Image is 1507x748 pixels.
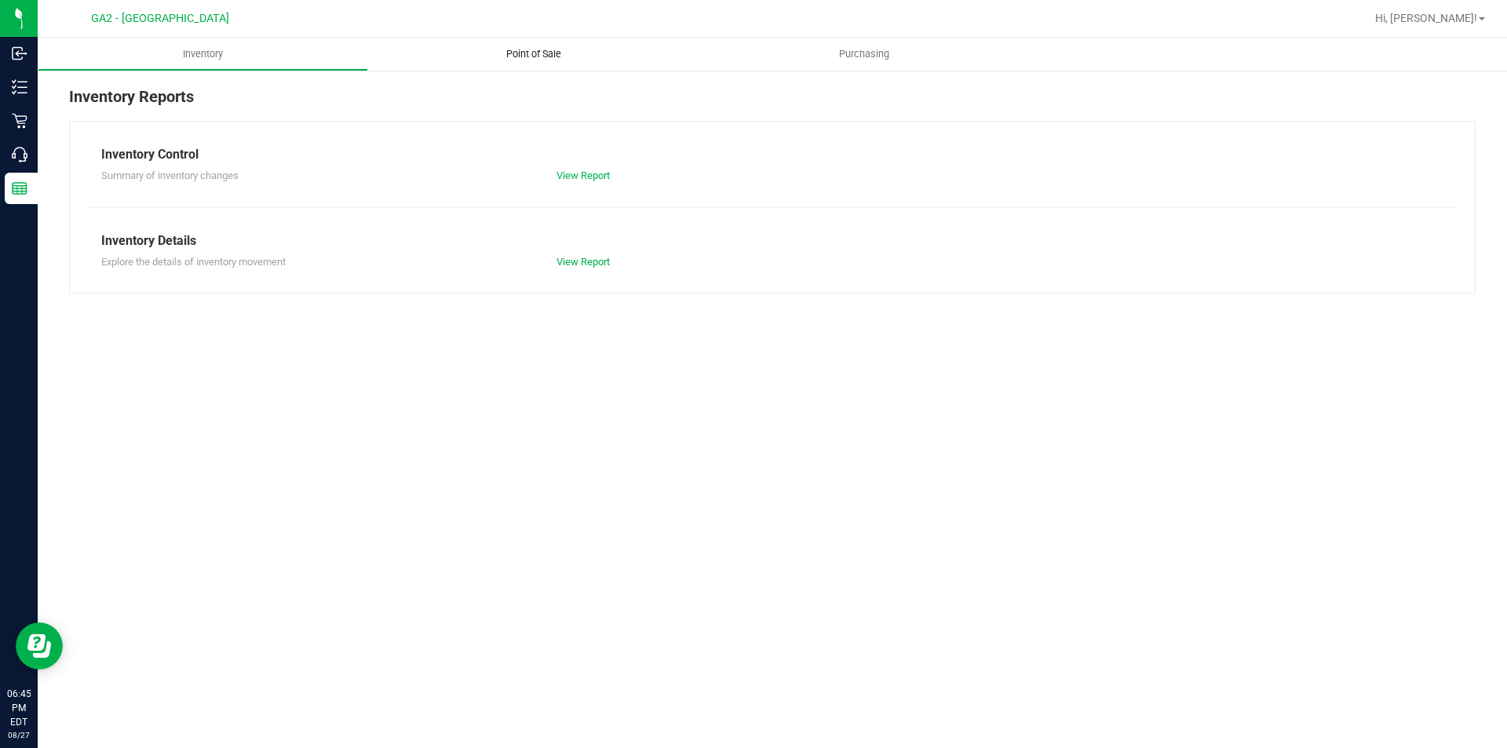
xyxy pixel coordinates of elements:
span: Explore the details of inventory movement [101,256,286,268]
span: Purchasing [818,47,910,61]
span: Summary of inventory changes [101,170,239,181]
p: 08/27 [7,729,31,741]
div: Inventory Details [101,232,1443,250]
span: Inventory [162,47,244,61]
inline-svg: Inventory [12,79,27,95]
div: Inventory Reports [69,85,1476,121]
inline-svg: Retail [12,113,27,129]
inline-svg: Inbound [12,46,27,61]
span: Point of Sale [485,47,582,61]
span: Hi, [PERSON_NAME]! [1375,12,1477,24]
a: Inventory [38,38,368,71]
a: View Report [556,256,610,268]
inline-svg: Reports [12,181,27,196]
iframe: Resource center [16,622,63,670]
a: View Report [556,170,610,181]
p: 06:45 PM EDT [7,687,31,729]
inline-svg: Call Center [12,147,27,162]
a: Purchasing [699,38,1029,71]
span: GA2 - [GEOGRAPHIC_DATA] [91,12,229,25]
a: Point of Sale [368,38,699,71]
div: Inventory Control [101,145,1443,164]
